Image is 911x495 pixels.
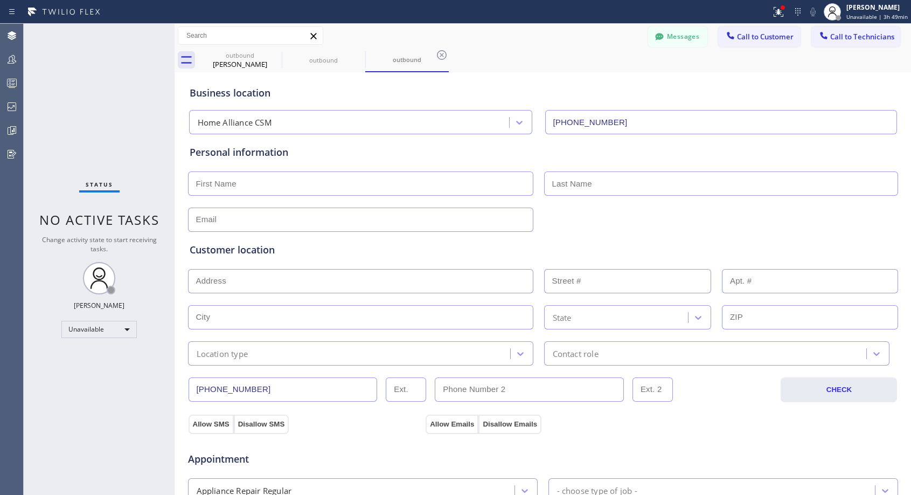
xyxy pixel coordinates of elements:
div: Business location [190,86,896,100]
button: Allow Emails [426,415,478,434]
span: Call to Customer [737,32,794,42]
input: Search [178,27,323,44]
span: No active tasks [39,211,159,229]
input: Apt. # [722,269,898,293]
div: Location type [197,347,248,360]
button: Messages [648,26,707,47]
input: Address [188,269,533,293]
input: Email [188,208,533,232]
input: Phone Number [545,110,897,134]
button: Mute [805,4,820,19]
div: outbound [366,56,448,64]
input: City [188,305,533,329]
input: Street # [544,269,712,293]
div: [PERSON_NAME] [846,3,908,12]
input: Ext. 2 [632,377,673,402]
button: Disallow Emails [478,415,541,434]
input: Phone Number 2 [435,377,624,402]
div: Unavailable [61,321,137,338]
div: [PERSON_NAME] [74,301,124,310]
span: Appointment [188,452,423,466]
span: Status [86,181,113,188]
input: Last Name [544,171,898,196]
button: Disallow SMS [234,415,289,434]
input: Ext. [386,377,426,402]
div: Heather Altman [199,48,281,72]
button: Call to Customer [718,26,801,47]
div: Contact role [553,347,599,360]
div: State [553,311,572,324]
div: Customer location [190,243,896,257]
span: Call to Technicians [830,32,894,42]
div: outbound [199,51,281,59]
div: Home Alliance CSM [198,116,272,129]
span: Unavailable | 3h 49min [846,13,908,20]
input: First Name [188,171,533,196]
input: ZIP [722,305,898,329]
button: CHECK [781,377,897,402]
button: Allow SMS [189,415,234,434]
input: Phone Number [189,377,378,402]
div: outbound [283,56,364,64]
span: Change activity state to start receiving tasks. [42,235,157,253]
div: [PERSON_NAME] [199,59,281,69]
div: Personal information [190,145,896,160]
button: Call to Technicians [811,26,900,47]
